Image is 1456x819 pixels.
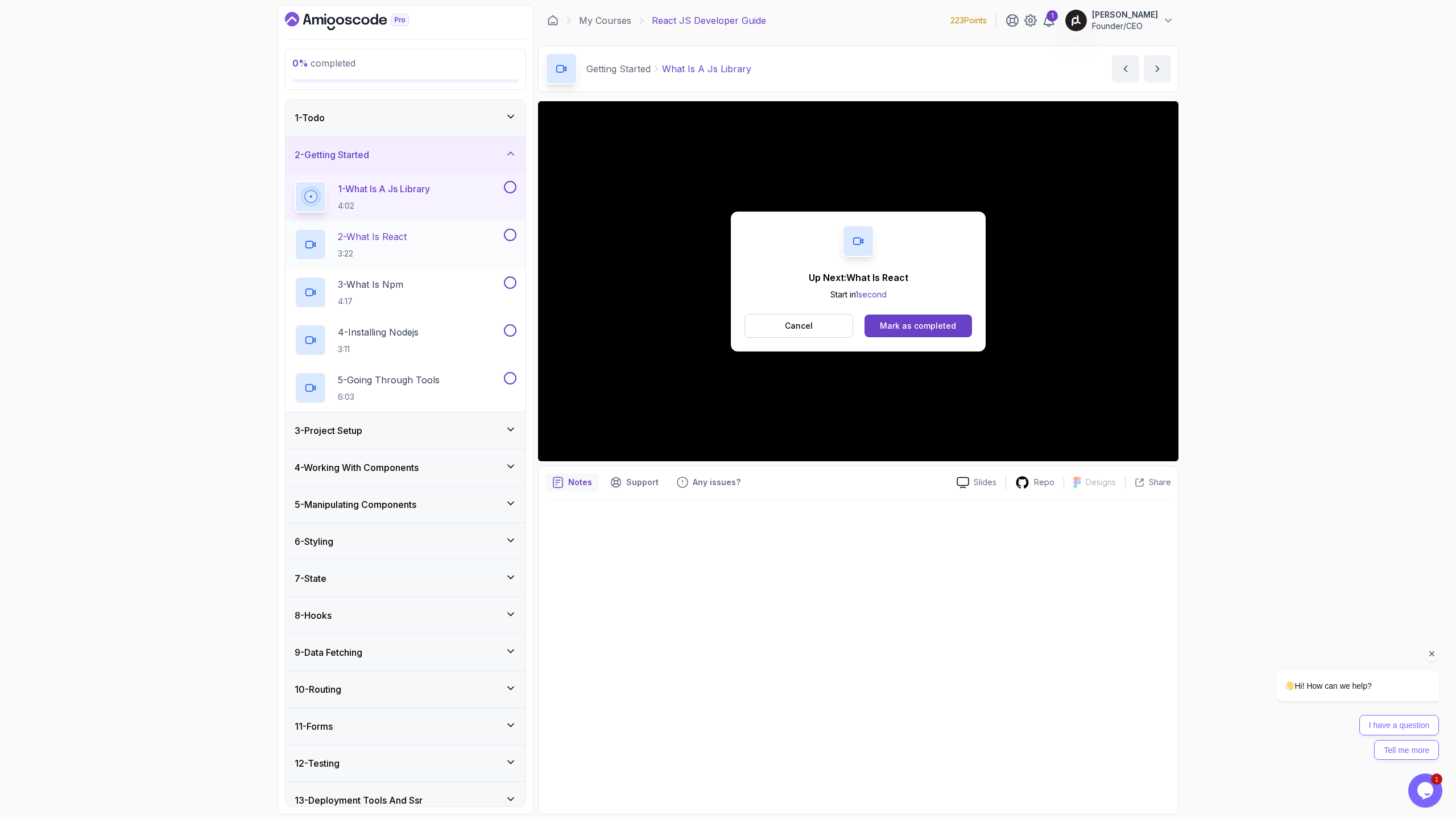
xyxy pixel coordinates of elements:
p: Support [626,477,659,488]
a: Repo [1006,475,1064,490]
button: 6-Styling [286,523,526,560]
iframe: 2 - What Is a JS Library [538,101,1178,461]
button: 5-Manipulating Components [286,486,526,523]
button: Support button [603,473,665,491]
p: 4:02 [338,200,430,212]
button: 9-Data Fetching [286,634,526,671]
p: 4:17 [338,296,403,307]
div: 1 [1046,10,1058,22]
p: Repo [1034,477,1054,488]
p: 1 - What Is A Js Library [338,182,430,196]
p: 3 - What Is Npm [338,278,403,291]
button: 12-Testing [286,745,526,781]
p: [PERSON_NAME] [1092,9,1158,20]
p: Designs [1086,477,1116,488]
button: 3-Project Setup [286,412,526,449]
p: 2 - What Is React [338,230,407,243]
button: 4-Installing Nodejs3:11 [295,324,516,356]
h3: 7 - State [295,572,326,585]
p: Cancel [785,320,813,332]
button: 11-Forms [286,708,526,744]
h3: 11 - Forms [295,719,333,733]
button: 4-Working With Components [286,449,526,486]
p: 6:03 [338,391,440,403]
button: 10-Routing [286,671,526,708]
button: Feedback button [670,473,747,491]
h3: 10 - Routing [295,682,341,696]
button: 7-State [286,560,526,597]
p: 4 - Installing Nodejs [338,325,419,339]
h3: 4 - Working With Components [295,461,419,474]
a: Slides [948,477,1006,489]
button: Mark as completed [864,315,972,337]
p: 3:11 [338,344,419,355]
button: 13-Deployment Tools And Ssr [286,782,526,818]
button: Cancel [744,314,853,338]
h3: 2 - Getting Started [295,148,369,162]
button: 3-What Is Npm4:17 [295,276,516,308]
iframe: chat widget [1240,568,1445,768]
button: 2-What Is React3:22 [295,229,516,260]
p: 223 Points [950,15,987,26]
button: 5-Going Through Tools6:03 [295,372,516,404]
button: 2-Getting Started [286,136,526,173]
p: Slides [974,477,996,488]
p: Founder/CEO [1092,20,1158,32]
h3: 5 - Manipulating Components [295,498,416,511]
h3: 13 - Deployment Tools And Ssr [295,793,423,807]
p: Share [1149,477,1171,488]
div: Mark as completed [880,320,956,332]
p: React JS Developer Guide [652,14,766,27]
button: 1-What Is A Js Library4:02 [295,181,516,213]
button: user profile image[PERSON_NAME]Founder/CEO [1065,9,1174,32]
img: user profile image [1065,10,1087,31]
p: What Is A Js Library [662,62,751,76]
h3: 8 - Hooks [295,609,332,622]
h3: 1 - Todo [295,111,325,125]
button: next content [1144,55,1171,82]
span: 1 second [855,289,887,299]
p: Any issues? [693,477,741,488]
h3: 3 - Project Setup [295,424,362,437]
button: Share [1125,477,1171,488]
h3: 6 - Styling [295,535,333,548]
p: Getting Started [586,62,651,76]
span: completed [292,57,355,69]
p: Notes [568,477,592,488]
a: Dashboard [285,12,435,30]
button: previous content [1112,55,1139,82]
p: Up Next: What Is React [809,271,908,284]
p: Start in [809,289,908,300]
button: 8-Hooks [286,597,526,634]
span: 0 % [292,57,308,69]
button: 1-Todo [286,100,526,136]
a: 1 [1042,14,1056,27]
a: Dashboard [547,15,559,26]
h3: 12 - Testing [295,756,340,770]
p: 5 - Going Through Tools [338,373,440,387]
iframe: chat widget [1408,773,1445,808]
a: My Courses [579,14,631,27]
p: 3:22 [338,248,407,259]
h3: 9 - Data Fetching [295,646,362,659]
button: notes button [545,473,599,491]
